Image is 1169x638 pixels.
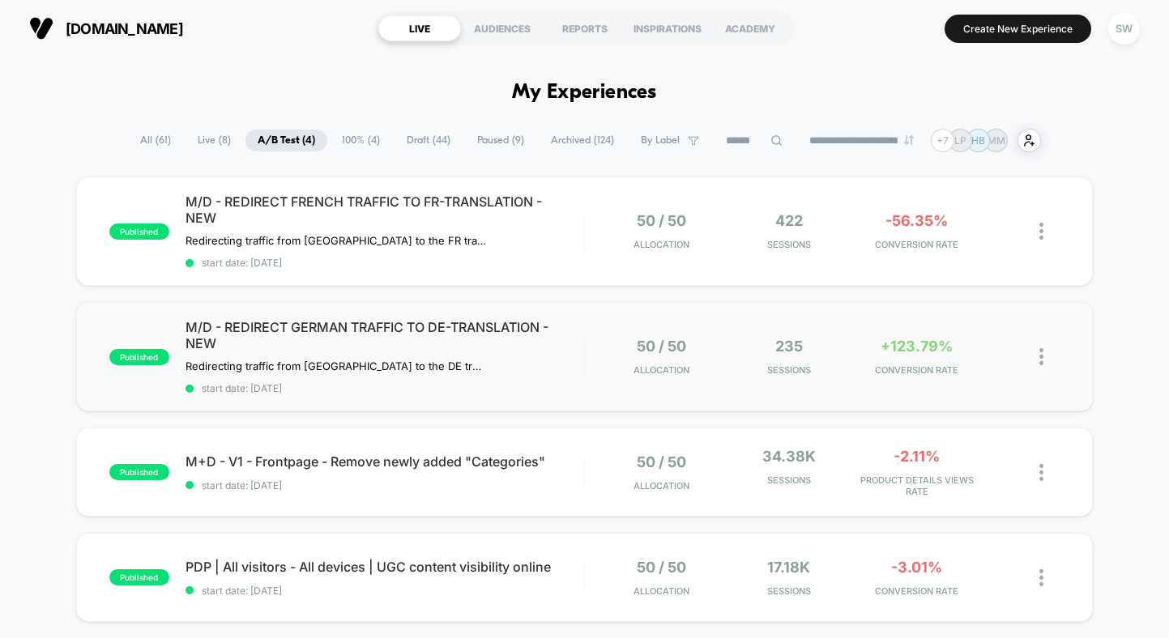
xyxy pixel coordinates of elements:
span: start date: [DATE] [186,585,584,597]
span: Archived ( 124 ) [539,130,626,151]
span: 50 / 50 [637,559,686,576]
span: Redirecting traffic from [GEOGRAPHIC_DATA] to the FR translation of the website. [186,234,486,247]
button: SW [1103,12,1145,45]
span: Redirecting traffic from [GEOGRAPHIC_DATA] to the DE translation of the website. [186,359,486,372]
span: 100% ( 4 ) [330,130,392,151]
img: close [1039,348,1043,365]
p: HB [971,134,985,147]
span: -2.11% [894,448,940,465]
span: All ( 61 ) [128,130,183,151]
span: 50 / 50 [637,453,686,470]
div: + 7 [931,129,954,152]
span: CONVERSION RATE [857,364,977,376]
img: close [1039,569,1043,586]
span: Sessions [729,585,849,597]
button: Create New Experience [945,15,1091,43]
span: A/B Test ( 4 ) [245,130,327,151]
span: published [109,464,169,480]
span: -56.35% [885,212,948,229]
span: Paused ( 9 ) [465,130,536,151]
span: start date: [DATE] [186,479,584,491]
span: Sessions [729,474,849,486]
span: Allocation [634,239,689,250]
button: [DOMAIN_NAME] [24,15,188,41]
span: PDP | All visitors - All devices | UGC content visibility online [186,559,584,575]
span: 50 / 50 [637,212,686,229]
span: Allocation [634,480,689,491]
span: published [109,349,169,365]
h1: My Experiences [512,81,657,104]
span: Sessions [729,364,849,376]
p: LP [954,134,966,147]
div: SW [1108,13,1140,45]
div: LIVE [378,15,461,41]
span: 17.18k [767,559,810,576]
span: 422 [775,212,803,229]
span: start date: [DATE] [186,257,584,269]
span: -3.01% [891,559,942,576]
span: CONVERSION RATE [857,239,977,250]
div: REPORTS [544,15,626,41]
span: Allocation [634,364,689,376]
span: M+D - V1 - Frontpage - Remove newly added "Categories" [186,453,584,470]
span: M/D - REDIRECT FRENCH TRAFFIC TO FR-TRANSLATION - NEW [186,194,584,226]
span: CONVERSION RATE [857,585,977,597]
img: end [904,135,914,145]
div: AUDIENCES [461,15,544,41]
p: MM [988,134,1005,147]
span: M/D - REDIRECT GERMAN TRAFFIC TO DE-TRANSLATION - NEW [186,319,584,351]
span: Live ( 8 ) [186,130,243,151]
span: +123.79% [881,338,953,355]
span: Sessions [729,239,849,250]
span: [DOMAIN_NAME] [66,20,183,37]
span: start date: [DATE] [186,382,584,394]
span: By Label [641,134,680,147]
span: 34.38k [762,448,816,465]
div: INSPIRATIONS [626,15,709,41]
img: Visually logo [29,16,53,40]
span: published [109,569,169,585]
span: Draft ( 44 ) [395,130,463,151]
span: 235 [775,338,803,355]
span: Allocation [634,585,689,597]
span: PRODUCT DETAILS VIEWS RATE [857,474,977,497]
img: close [1039,223,1043,240]
span: published [109,223,169,240]
div: ACADEMY [709,15,791,41]
img: close [1039,464,1043,481]
span: 50 / 50 [637,338,686,355]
